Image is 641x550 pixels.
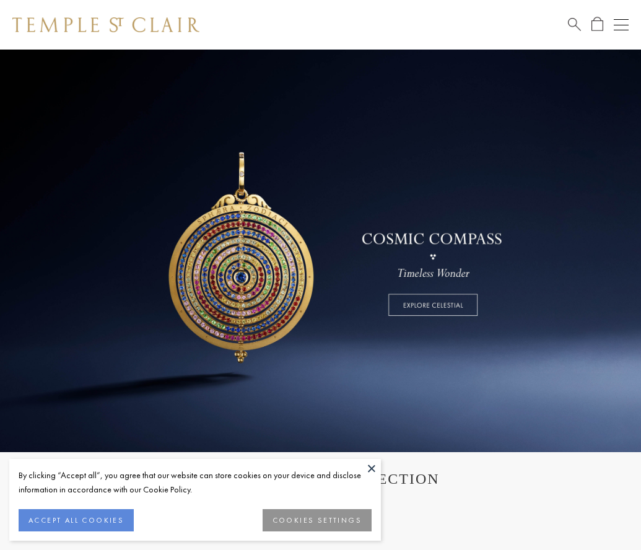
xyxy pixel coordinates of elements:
img: Temple St. Clair [12,17,199,32]
button: ACCEPT ALL COOKIES [19,509,134,531]
div: By clicking “Accept all”, you agree that our website can store cookies on your device and disclos... [19,468,372,497]
a: Search [568,17,581,32]
a: Open Shopping Bag [591,17,603,32]
button: Open navigation [614,17,629,32]
button: COOKIES SETTINGS [263,509,372,531]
